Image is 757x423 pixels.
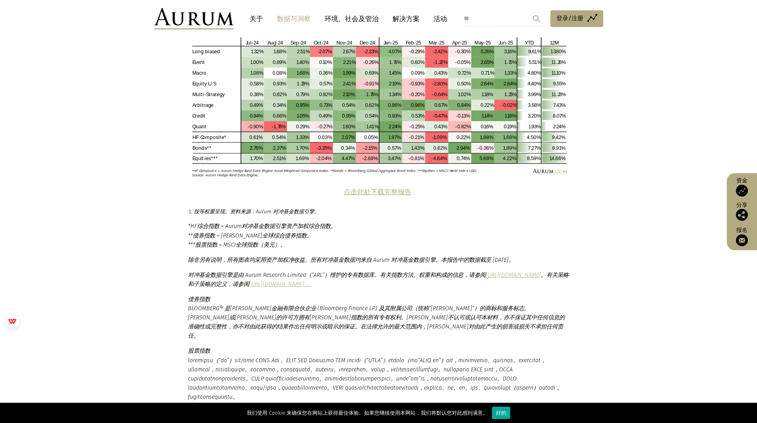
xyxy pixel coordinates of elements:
[321,12,383,26] a: 环境、社会及管治
[188,305,565,339] font: BLOOMBERG® 是[PERSON_NAME]金融有限合伙企业 (Bloomberg Finance LP) 及其附属公司（统称“[PERSON_NAME]”）的商标和服务标志。[PERSO...
[247,410,488,416] font: 我们使用 Cookie 来确保您在网站上获得最佳体验。如果您继续使用本网站，我们将默认您对此感到满意。
[389,12,424,26] a: 解决方案
[731,177,753,197] a: 资金
[736,209,748,221] img: 分享这篇文章
[194,209,319,214] font: 按等权重呈现。资料来源：Aurum 对冲基金数据引擎。
[736,185,748,197] img: 获取资金
[325,15,379,23] font: 环境、社会及管治
[736,202,747,209] font: 分享
[249,281,312,288] a: [URL][DOMAIN_NAME] 。
[188,272,486,278] font: 对冲基金数据引擎是由 Aurum Research Limited（“ARL”）维护的专有数据库。有关指数方法、权重和构成的信息，请参阅
[736,234,748,246] img: 订阅我们的时事通讯
[188,223,336,230] font: *HF综合指数 = Aurum对冲基金数据引擎资产加权综合指数。
[188,296,210,303] font: 债券指数
[731,227,753,246] a: 报名
[430,12,447,26] a: 活动
[277,15,311,23] font: 数据与洞察
[496,410,506,416] font: 好的
[393,15,420,23] font: 解决方案
[188,257,514,263] font: 除非另有说明，所有图表均采用资产加权净收益。所有对冲基金数据均来自 Aurum 对冲基金数据引擎。本报告中的数据截至 [DATE]。
[273,12,315,26] a: 数据与洞察
[188,357,561,400] font: loremipsu（“do”）sit/ame CONS Adi.、ELIT SED Doeiusmo TEM incidi（“UTLA”）etdolo（ma“ALIQ en”）ad，minimv...
[550,10,603,27] a: 登录/注册
[529,11,544,27] input: Submit
[250,15,263,23] font: 关于
[486,272,541,278] a: [URL][DOMAIN_NAME]
[188,348,210,354] font: 股票指数
[246,12,267,26] a: 关于
[344,188,411,196] a: 点击此处下载完整报告
[188,232,312,239] font: **债券指数 = [PERSON_NAME]全球综合债券指数。
[434,15,447,23] font: 活动
[736,227,747,234] font: 报名
[556,15,583,22] font: 登录/注册
[188,241,286,248] font: ***股票指数 = MSCI全球指数（美元）。
[154,8,234,29] img: 金
[736,177,747,184] font: 资金
[188,272,569,288] font: 。有关策略和子策略的定义，请参阅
